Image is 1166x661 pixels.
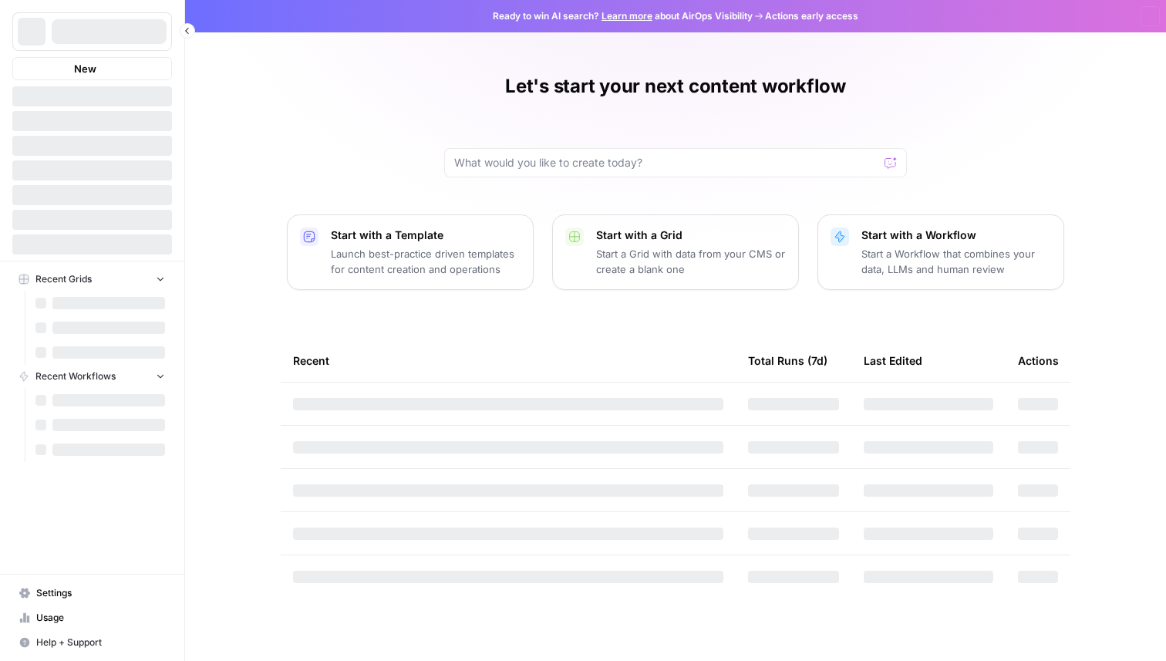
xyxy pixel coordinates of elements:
[602,10,652,22] a: Learn more
[35,272,92,286] span: Recent Grids
[12,365,172,388] button: Recent Workflows
[36,611,165,625] span: Usage
[505,74,846,99] h1: Let's start your next content workflow
[596,246,786,277] p: Start a Grid with data from your CMS or create a blank one
[765,9,858,23] span: Actions early access
[748,339,827,382] div: Total Runs (7d)
[331,228,521,243] p: Start with a Template
[864,339,922,382] div: Last Edited
[12,581,172,605] a: Settings
[12,57,172,80] button: New
[12,268,172,291] button: Recent Grids
[817,214,1064,290] button: Start with a WorkflowStart a Workflow that combines your data, LLMs and human review
[293,339,723,382] div: Recent
[454,155,878,170] input: What would you like to create today?
[493,9,753,23] span: Ready to win AI search? about AirOps Visibility
[1018,339,1059,382] div: Actions
[74,61,96,76] span: New
[36,636,165,649] span: Help + Support
[331,246,521,277] p: Launch best-practice driven templates for content creation and operations
[552,214,799,290] button: Start with a GridStart a Grid with data from your CMS or create a blank one
[12,605,172,630] a: Usage
[35,369,116,383] span: Recent Workflows
[36,586,165,600] span: Settings
[861,246,1051,277] p: Start a Workflow that combines your data, LLMs and human review
[861,228,1051,243] p: Start with a Workflow
[12,630,172,655] button: Help + Support
[596,228,786,243] p: Start with a Grid
[287,214,534,290] button: Start with a TemplateLaunch best-practice driven templates for content creation and operations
